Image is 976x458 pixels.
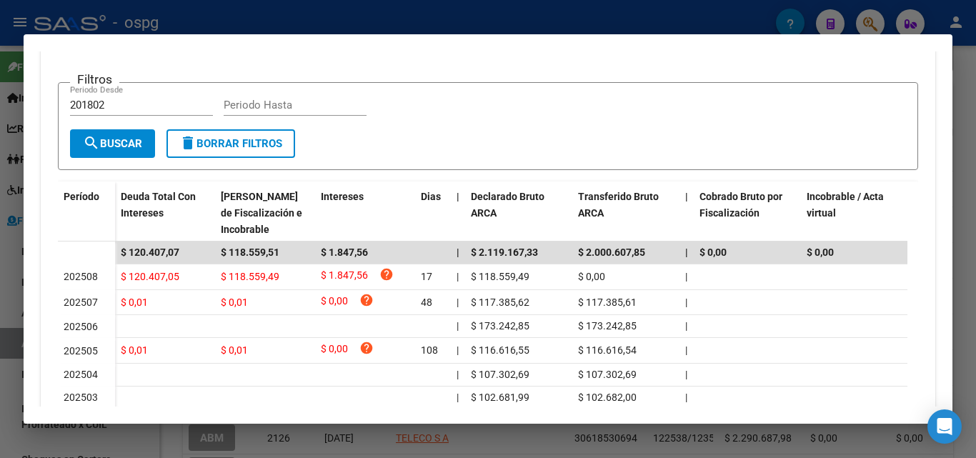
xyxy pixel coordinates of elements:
[471,297,529,308] span: $ 117.385,62
[121,297,148,308] span: $ 0,01
[694,181,801,244] datatable-header-cell: Cobrado Bruto por Fiscalización
[64,369,98,380] span: 202504
[58,181,115,242] datatable-header-cell: Período
[121,247,179,258] span: $ 120.407,07
[321,191,364,202] span: Intereses
[807,191,884,219] span: Incobrable / Acta virtual
[471,320,529,332] span: $ 173.242,85
[471,271,529,282] span: $ 118.559,49
[471,392,529,403] span: $ 102.681,99
[321,267,368,287] span: $ 1.847,56
[457,271,459,282] span: |
[471,247,538,258] span: $ 2.119.167,33
[421,344,438,356] span: 108
[457,369,459,380] span: |
[359,293,374,307] i: help
[699,191,782,219] span: Cobrado Bruto por Fiscalización
[421,191,441,202] span: Dias
[64,297,98,308] span: 202507
[578,320,637,332] span: $ 173.242,85
[421,297,432,308] span: 48
[801,181,908,244] datatable-header-cell: Incobrable / Acta virtual
[221,344,248,356] span: $ 0,01
[578,297,637,308] span: $ 117.385,61
[70,129,155,158] button: Buscar
[457,247,459,258] span: |
[457,320,459,332] span: |
[578,271,605,282] span: $ 0,00
[321,341,348,360] span: $ 0,00
[465,181,572,244] datatable-header-cell: Declarado Bruto ARCA
[221,247,279,258] span: $ 118.559,51
[221,297,248,308] span: $ 0,01
[121,344,148,356] span: $ 0,01
[64,345,98,357] span: 202505
[807,247,834,258] span: $ 0,00
[179,137,282,150] span: Borrar Filtros
[457,344,459,356] span: |
[451,181,465,244] datatable-header-cell: |
[685,392,687,403] span: |
[179,134,196,151] mat-icon: delete
[321,293,348,312] span: $ 0,00
[379,267,394,282] i: help
[471,191,544,219] span: Declarado Bruto ARCA
[457,392,459,403] span: |
[685,271,687,282] span: |
[457,297,459,308] span: |
[115,181,215,244] datatable-header-cell: Deuda Total Con Intereses
[457,191,459,202] span: |
[679,181,694,244] datatable-header-cell: |
[685,344,687,356] span: |
[699,247,727,258] span: $ 0,00
[121,271,179,282] span: $ 120.407,05
[578,247,645,258] span: $ 2.000.607,85
[321,247,368,258] span: $ 1.847,56
[415,181,451,244] datatable-header-cell: Dias
[578,344,637,356] span: $ 116.616,54
[685,247,688,258] span: |
[64,392,98,403] span: 202503
[70,71,119,87] h3: Filtros
[215,181,315,244] datatable-header-cell: Deuda Bruta Neto de Fiscalización e Incobrable
[166,129,295,158] button: Borrar Filtros
[421,271,432,282] span: 17
[927,409,962,444] div: Open Intercom Messenger
[685,320,687,332] span: |
[121,191,196,219] span: Deuda Total Con Intereses
[64,191,99,202] span: Período
[359,341,374,355] i: help
[685,369,687,380] span: |
[572,181,679,244] datatable-header-cell: Transferido Bruto ARCA
[315,181,415,244] datatable-header-cell: Intereses
[685,191,688,202] span: |
[685,297,687,308] span: |
[83,134,100,151] mat-icon: search
[578,191,659,219] span: Transferido Bruto ARCA
[64,271,98,282] span: 202508
[471,369,529,380] span: $ 107.302,69
[578,369,637,380] span: $ 107.302,69
[471,344,529,356] span: $ 116.616,55
[64,321,98,332] span: 202506
[83,137,142,150] span: Buscar
[221,271,279,282] span: $ 118.559,49
[221,191,302,235] span: [PERSON_NAME] de Fiscalización e Incobrable
[578,392,637,403] span: $ 102.682,00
